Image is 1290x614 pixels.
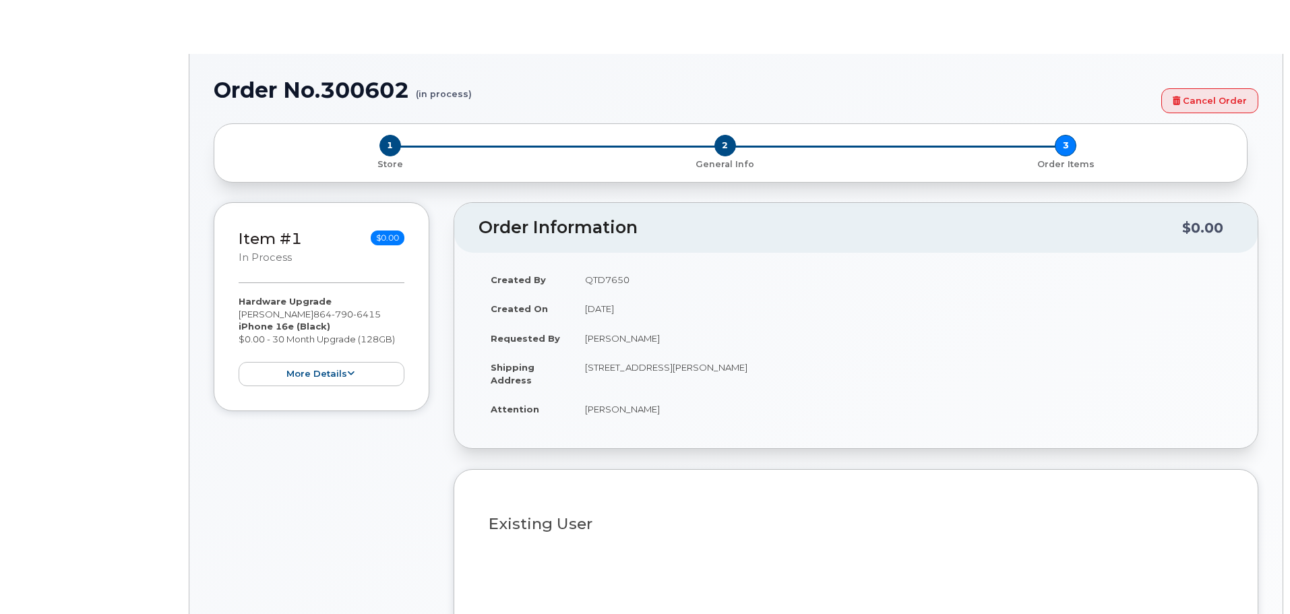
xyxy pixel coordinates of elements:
[714,135,736,156] span: 2
[239,229,302,248] a: Item #1
[416,78,472,99] small: (in process)
[491,362,534,386] strong: Shipping Address
[379,135,401,156] span: 1
[555,156,895,171] a: 2 General Info
[239,251,292,264] small: in process
[560,158,890,171] p: General Info
[491,274,546,285] strong: Created By
[214,78,1155,102] h1: Order No.300602
[573,352,1233,394] td: [STREET_ADDRESS][PERSON_NAME]
[371,231,404,245] span: $0.00
[573,394,1233,424] td: [PERSON_NAME]
[479,218,1182,237] h2: Order Information
[491,404,539,415] strong: Attention
[332,309,353,319] span: 790
[239,296,332,307] strong: Hardware Upgrade
[313,309,381,319] span: 864
[491,333,560,344] strong: Requested By
[225,156,555,171] a: 1 Store
[239,321,330,332] strong: iPhone 16e (Black)
[239,295,404,386] div: [PERSON_NAME] $0.00 - 30 Month Upgrade (128GB)
[573,265,1233,295] td: QTD7650
[573,324,1233,353] td: [PERSON_NAME]
[573,294,1233,324] td: [DATE]
[239,362,404,387] button: more details
[231,158,549,171] p: Store
[489,516,1223,532] h3: Existing User
[353,309,381,319] span: 6415
[1182,215,1223,241] div: $0.00
[491,303,548,314] strong: Created On
[1161,88,1258,113] a: Cancel Order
